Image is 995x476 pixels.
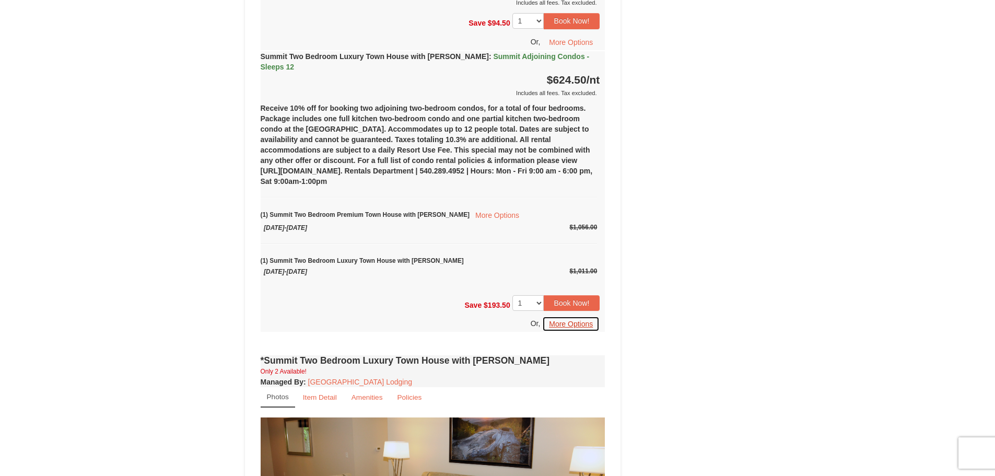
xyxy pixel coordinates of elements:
[469,19,486,27] span: Save
[261,52,590,71] span: Summit Adjoining Condos - Sleeps 12
[484,300,510,309] span: $193.50
[261,98,605,290] div: Receive 10% off for booking two adjoining two-bedroom condos, for a total of four bedrooms. Packa...
[531,319,541,328] span: Or,
[264,224,307,231] span: [DATE]-[DATE]
[261,355,605,366] h4: *Summit Two Bedroom Luxury Town House with [PERSON_NAME]
[544,13,600,29] button: Book Now!
[261,88,600,98] div: Includes all fees. Tax excluded.
[488,19,510,27] span: $94.50
[264,268,307,275] span: [DATE]-[DATE]
[261,197,598,231] small: (1) Summit Two Bedroom Premium Town House with [PERSON_NAME]
[296,387,344,408] a: Item Detail
[261,243,598,275] small: (1) Summit Two Bedroom Luxury Town House with [PERSON_NAME]
[464,300,482,309] span: Save
[397,393,422,401] small: Policies
[542,34,600,50] button: More Options
[547,74,587,86] span: $624.50
[345,387,390,408] a: Amenities
[308,378,412,386] a: [GEOGRAPHIC_DATA] Lodging
[531,37,541,45] span: Or,
[261,52,590,71] strong: Summit Two Bedroom Luxury Town House with [PERSON_NAME]
[569,224,597,231] span: $1,056.00
[542,316,600,332] button: More Options
[261,378,306,386] strong: :
[587,74,600,86] span: /nt
[569,268,597,275] span: $1,011.00
[303,393,337,401] small: Item Detail
[489,52,491,61] span: :
[390,387,428,408] a: Policies
[261,387,295,408] a: Photos
[267,393,289,401] small: Photos
[261,368,307,375] small: Only 2 Available!
[261,378,303,386] span: Managed By
[544,295,600,311] button: Book Now!
[352,393,383,401] small: Amenities
[470,208,525,222] button: More Options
